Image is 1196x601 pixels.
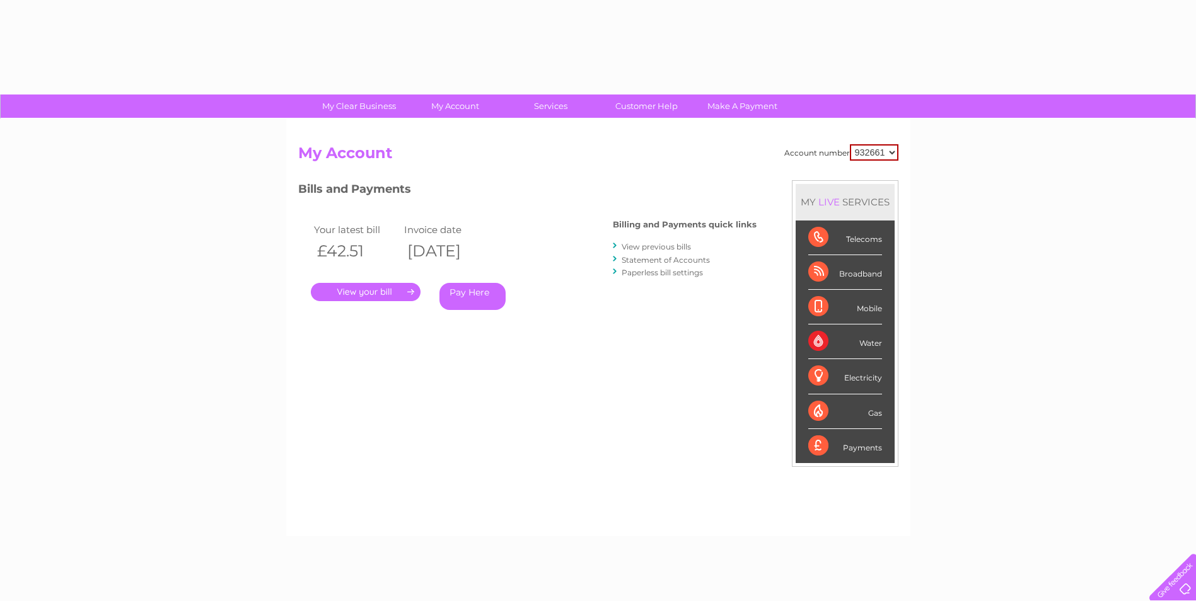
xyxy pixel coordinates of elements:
th: [DATE] [401,238,492,264]
a: . [311,283,421,301]
h3: Bills and Payments [298,180,757,202]
a: My Account [403,94,507,118]
div: Broadband [808,255,882,290]
div: Gas [808,394,882,429]
a: Customer Help [595,94,699,118]
div: Water [808,324,882,359]
a: Pay Here [439,283,506,310]
a: Services [499,94,603,118]
div: Mobile [808,290,882,324]
a: Make A Payment [690,94,794,118]
div: Account number [784,144,898,161]
div: Payments [808,429,882,463]
a: Statement of Accounts [622,255,710,265]
h4: Billing and Payments quick links [613,220,757,229]
div: Electricity [808,359,882,394]
th: £42.51 [311,238,402,264]
h2: My Account [298,144,898,168]
div: Telecoms [808,220,882,255]
div: LIVE [816,196,842,208]
a: View previous bills [622,242,691,251]
a: My Clear Business [307,94,411,118]
a: Paperless bill settings [622,268,703,277]
td: Your latest bill [311,221,402,238]
td: Invoice date [401,221,492,238]
div: MY SERVICES [796,184,895,220]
